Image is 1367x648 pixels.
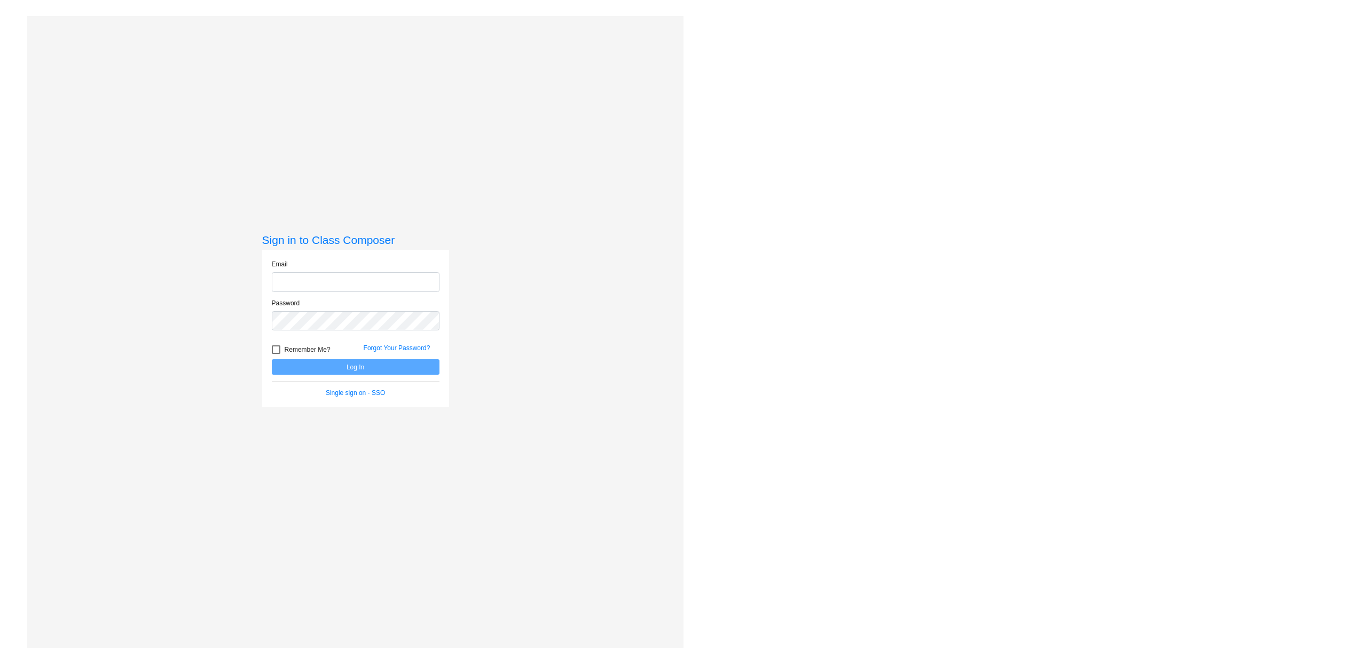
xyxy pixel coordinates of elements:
a: Single sign on - SSO [326,389,385,397]
label: Email [272,259,288,269]
label: Password [272,298,300,308]
h3: Sign in to Class Composer [262,233,449,247]
span: Remember Me? [285,343,331,356]
a: Forgot Your Password? [364,344,430,352]
button: Log In [272,359,439,375]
